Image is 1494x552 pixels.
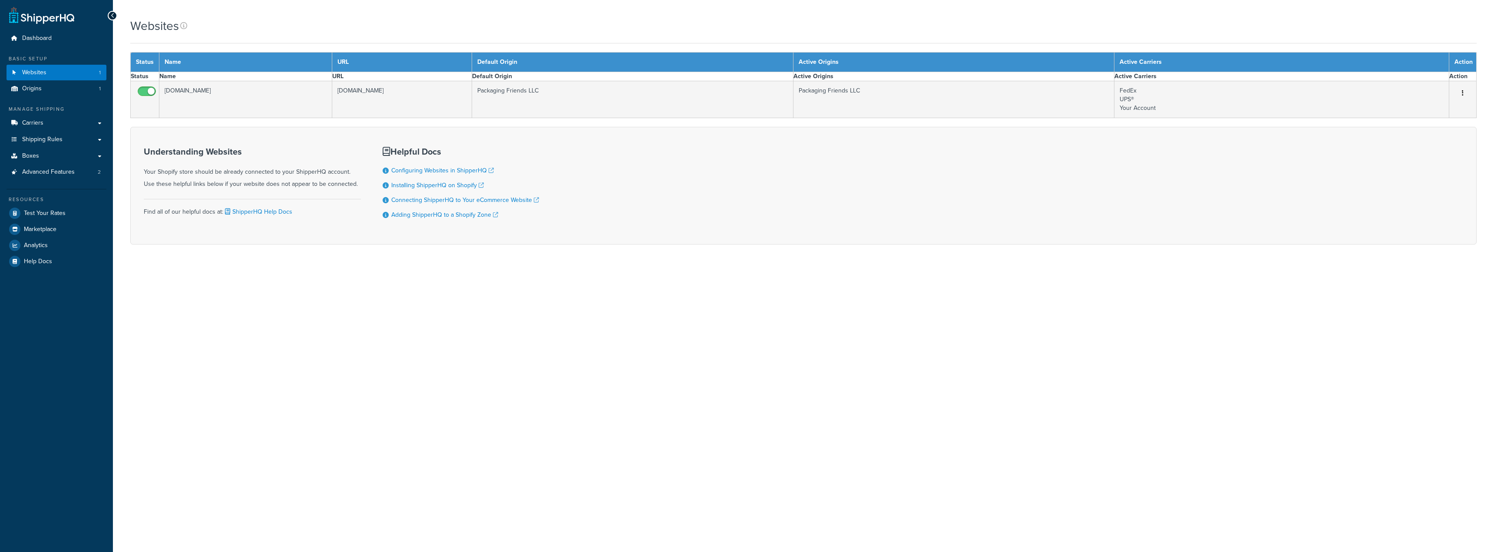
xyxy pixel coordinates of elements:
a: Analytics [7,238,106,253]
a: Test Your Rates [7,205,106,221]
td: FedEx UPS® Your Account [1114,81,1449,118]
th: Default Origin [472,53,793,72]
th: Name [159,53,332,72]
th: Active Carriers [1114,72,1449,81]
h1: Websites [130,17,179,34]
span: 1 [99,69,101,76]
div: Manage Shipping [7,106,106,113]
a: Advanced Features 2 [7,164,106,180]
th: Action [1449,72,1477,81]
span: Help Docs [24,258,52,265]
a: Help Docs [7,254,106,269]
th: URL [332,72,472,81]
span: Analytics [24,242,48,249]
a: Adding ShipperHQ to a Shopify Zone [391,210,498,219]
th: Active Origins [793,53,1114,72]
td: [DOMAIN_NAME] [332,81,472,118]
td: [DOMAIN_NAME] [159,81,332,118]
span: Marketplace [24,226,56,233]
th: Active Origins [793,72,1114,81]
span: Carriers [22,119,43,127]
a: Boxes [7,148,106,164]
div: Resources [7,196,106,203]
span: Boxes [22,152,39,160]
a: Configuring Websites in ShipperHQ [391,166,494,175]
a: Marketplace [7,221,106,237]
span: 1 [99,85,101,93]
th: Action [1449,53,1477,72]
div: Find all of our helpful docs at: [144,199,361,218]
span: Origins [22,85,42,93]
span: Test Your Rates [24,210,66,217]
span: 2 [98,169,101,176]
span: Dashboard [22,35,52,42]
th: Default Origin [472,72,793,81]
a: Connecting ShipperHQ to Your eCommerce Website [391,195,539,205]
div: Basic Setup [7,55,106,63]
th: Active Carriers [1114,53,1449,72]
span: Websites [22,69,46,76]
li: Origins [7,81,106,97]
h3: Understanding Websites [144,147,361,156]
a: ShipperHQ Home [9,7,74,24]
li: Advanced Features [7,164,106,180]
a: Shipping Rules [7,132,106,148]
a: ShipperHQ Help Docs [223,207,292,216]
span: Shipping Rules [22,136,63,143]
th: Status [131,72,159,81]
th: Name [159,72,332,81]
th: Status [131,53,159,72]
a: Carriers [7,115,106,131]
td: Packaging Friends LLC [472,81,793,118]
li: Websites [7,65,106,81]
span: Advanced Features [22,169,75,176]
div: Your Shopify store should be already connected to your ShipperHQ account. Use these helpful links... [144,147,361,190]
td: Packaging Friends LLC [793,81,1114,118]
a: Websites 1 [7,65,106,81]
h3: Helpful Docs [383,147,539,156]
a: Origins 1 [7,81,106,97]
a: Installing ShipperHQ on Shopify [391,181,484,190]
a: Dashboard [7,30,106,46]
th: URL [332,53,472,72]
